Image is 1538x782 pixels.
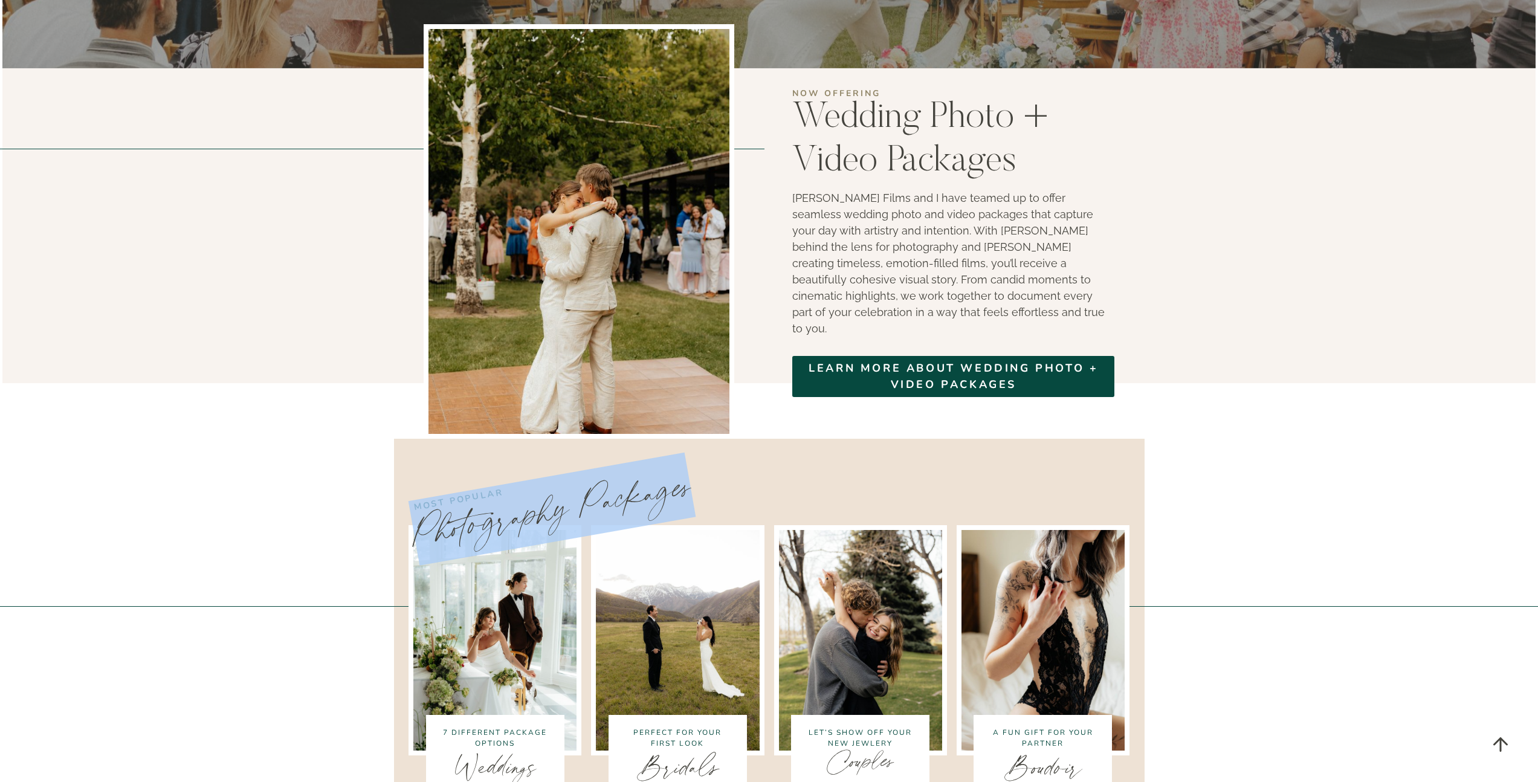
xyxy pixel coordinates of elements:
a: Scroll to top [1481,725,1520,764]
img: bride and groom sitting at their wedding table [409,525,581,755]
p: most popular [413,376,1125,514]
img: man kissing his fiance on the cheek [774,525,947,755]
p: [PERSON_NAME] Films and I have teamed up to offer seamless wedding photo and video packages that ... [792,190,1114,337]
p: now offering [792,81,1114,100]
img: bride taking a photo of the groom with a Polaroid camera at Big Springs Park [591,525,764,755]
p: perfect for your first look [621,727,735,749]
p: a fun gift for your partner [986,727,1100,749]
p: let’s show off your new jewlery [803,727,917,749]
img: woman in black bodysuit in bed [957,525,1129,755]
a: Couples [827,738,894,782]
h2: Wedding photo + Video Packages [792,97,1114,184]
span: Learn more about wedding photo + Video packages [803,360,1103,393]
a: Learn more about wedding photo + Video packages [792,356,1114,397]
p: 7 different package options [438,727,552,749]
h2: Photography Packages [410,387,1128,555]
img: bride and grooms first dance at Jolley's Ranch [424,24,735,439]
